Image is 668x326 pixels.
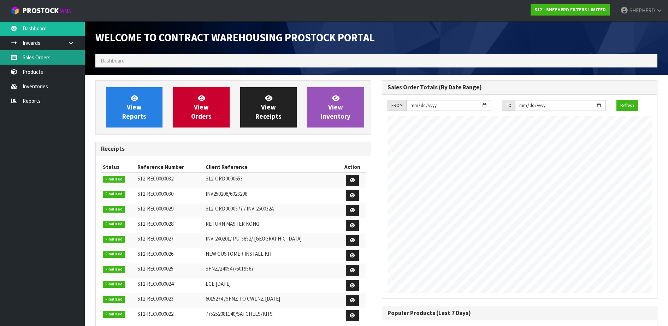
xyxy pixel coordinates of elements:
a: ViewReports [106,87,162,128]
span: S12-REC0000023 [137,295,173,302]
span: Finalised [103,266,125,273]
span: Welcome to Contract Warehousing ProStock Portal [95,31,375,44]
div: FROM [388,100,406,111]
div: TO [502,100,515,111]
h3: Receipts [101,146,366,152]
span: S12-REC0000025 [137,265,173,272]
span: Finalised [103,236,125,243]
span: Finalised [103,221,125,228]
span: View Orders [191,94,212,120]
span: LCL [DATE] [206,280,231,287]
span: Finalised [103,176,125,183]
span: S12-ORD0000653 [206,175,243,182]
span: S12-REC0000028 [137,220,173,227]
small: WMS [60,8,71,14]
th: Reference Number [136,161,204,173]
span: S12-REC0000027 [137,235,173,242]
span: 6015274 /SFNZ TO CWLNZ [DATE] [206,295,280,302]
strong: S12 - SHEPHERD FILTERS LIMITED [534,7,606,13]
th: Action [339,161,366,173]
span: Dashboard [101,57,125,64]
span: NEW CUSTOMER INSTALL KIT [206,250,272,257]
span: View Reports [122,94,146,120]
span: View Receipts [255,94,282,120]
span: S12-REC0000030 [137,190,173,197]
button: Refresh [616,100,638,111]
span: SFNZ/240547/6019567 [206,265,254,272]
span: Finalised [103,311,125,318]
span: S12-ORD0000577 / INV-250032A [206,205,274,212]
h3: Sales Order Totals (By Date Range) [388,84,652,91]
a: ViewOrders [173,87,230,128]
span: S12-REC0000022 [137,310,173,317]
a: ViewInventory [307,87,364,128]
span: Finalised [103,281,125,288]
span: 775252081140/SATCHELS/KITS [206,310,273,317]
span: S12-REC0000024 [137,280,173,287]
span: Finalised [103,206,125,213]
span: S12-REC0000026 [137,250,173,257]
span: INV250208/6023298 [206,190,247,197]
span: RETURN MASTER KONG [206,220,259,227]
span: ProStock [23,6,59,15]
span: S12-REC0000029 [137,205,173,212]
span: Finalised [103,296,125,303]
h3: Popular Products (Last 7 Days) [388,310,652,316]
span: S12-REC0000032 [137,175,173,182]
span: SHEPHERD [629,7,655,14]
a: ViewReceipts [240,87,297,128]
th: Client Reference [204,161,339,173]
span: Finalised [103,191,125,198]
th: Status [101,161,136,173]
span: Finalised [103,251,125,258]
img: cube-alt.png [11,6,19,15]
span: INV-240201/ PU-5852/ [GEOGRAPHIC_DATA] [206,235,302,242]
span: View Inventory [321,94,350,120]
